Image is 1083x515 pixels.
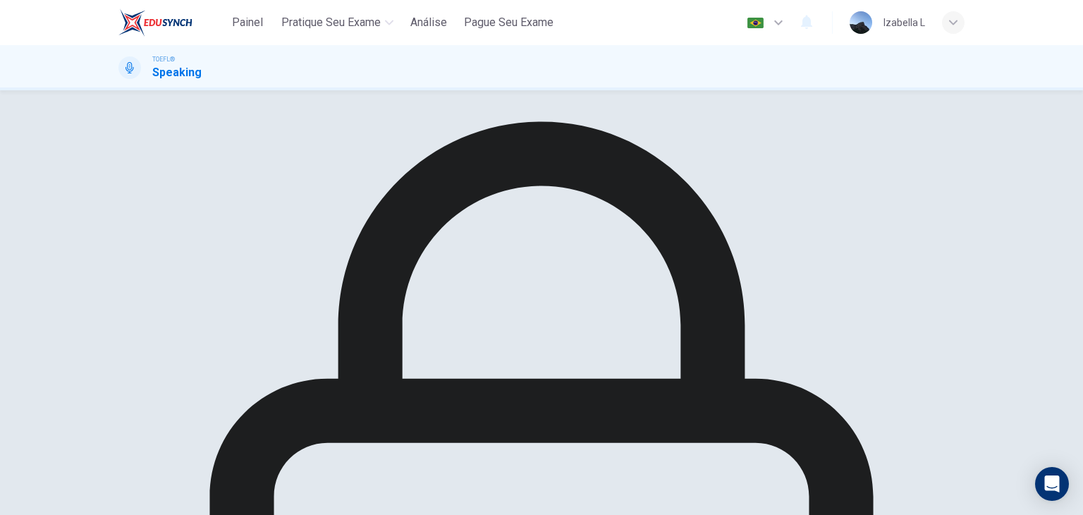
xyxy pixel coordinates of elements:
span: TOEFL® [152,54,175,64]
span: Painel [232,14,263,31]
div: Izabella L [883,14,925,31]
div: Open Intercom Messenger [1035,467,1069,501]
h1: Speaking [152,64,202,81]
button: Análise [405,10,453,35]
span: Pague Seu Exame [464,14,553,31]
button: Painel [225,10,270,35]
img: Profile picture [850,11,872,34]
img: EduSynch logo [118,8,192,37]
button: Pague Seu Exame [458,10,559,35]
span: Análise [410,14,447,31]
a: EduSynch logo [118,8,225,37]
span: Pratique seu exame [281,14,381,31]
button: Pratique seu exame [276,10,399,35]
img: pt [747,18,764,28]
